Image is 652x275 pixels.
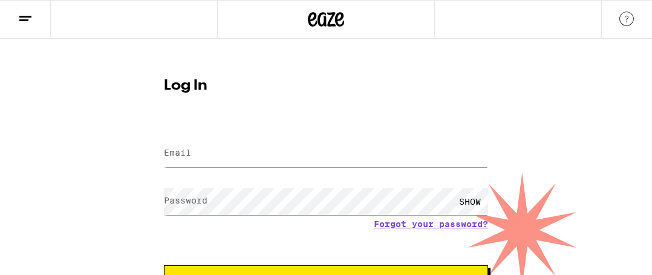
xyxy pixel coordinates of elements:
[164,196,207,205] label: Password
[164,148,191,157] label: Email
[164,140,488,167] input: Email
[374,219,488,229] a: Forgot your password?
[164,79,488,93] h1: Log In
[452,188,488,215] div: SHOW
